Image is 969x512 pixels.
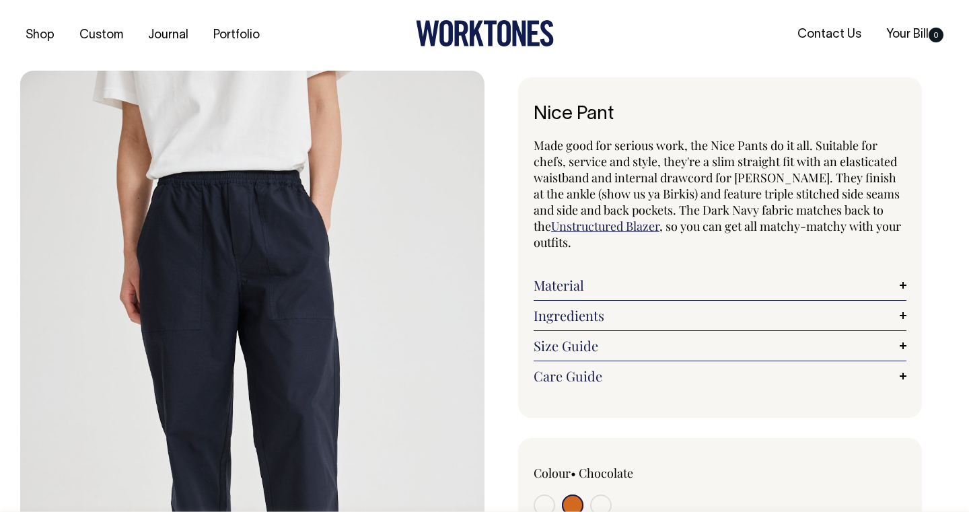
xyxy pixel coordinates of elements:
[534,137,900,234] span: Made good for serious work, the Nice Pants do it all. Suitable for chefs, service and style, they...
[551,218,659,234] a: Unstructured Blazer
[534,465,683,481] div: Colour
[579,465,633,481] label: Chocolate
[929,28,943,42] span: 0
[534,218,901,250] span: , so you can get all matchy-matchy with your outfits.
[208,24,265,46] a: Portfolio
[571,465,576,481] span: •
[534,307,906,324] a: Ingredients
[143,24,194,46] a: Journal
[881,24,949,46] a: Your Bill0
[74,24,129,46] a: Custom
[534,368,906,384] a: Care Guide
[20,24,60,46] a: Shop
[792,24,867,46] a: Contact Us
[534,338,906,354] a: Size Guide
[534,104,906,125] h1: Nice Pant
[534,277,906,293] a: Material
